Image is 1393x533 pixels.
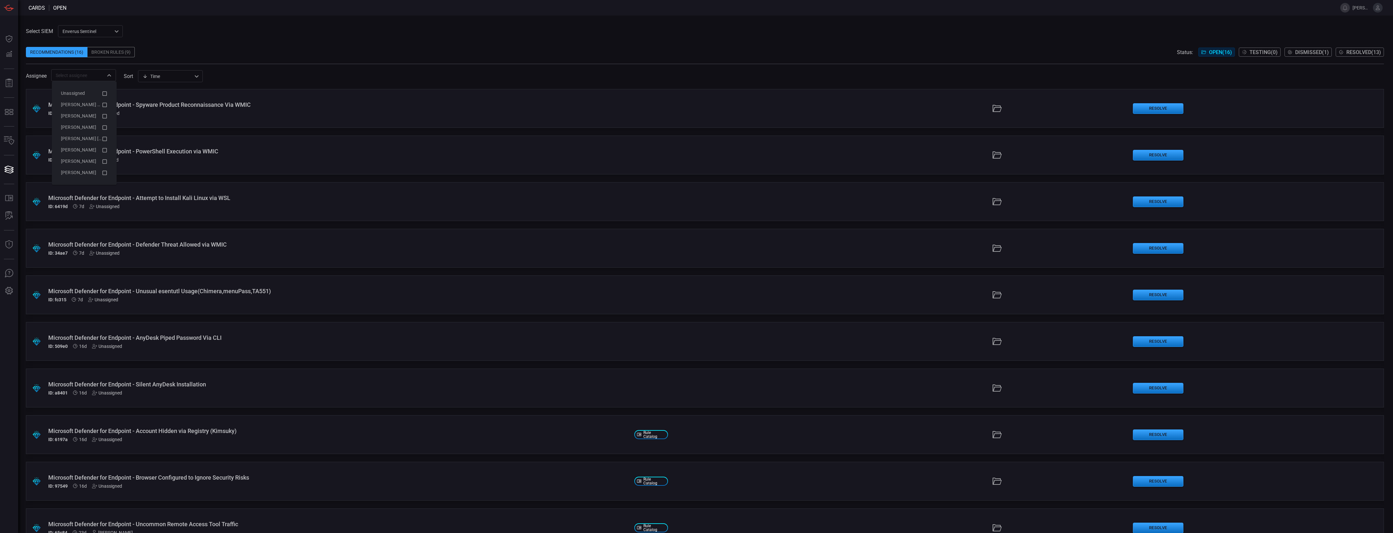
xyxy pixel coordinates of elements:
[1133,383,1183,394] button: Resolve
[1,31,17,47] button: Dashboard
[79,250,84,256] span: Sep 30, 2025 9:22 AM
[1,266,17,281] button: Ask Us A Question
[26,73,47,79] span: Assignee
[1133,243,1183,254] button: Resolve
[1133,290,1183,300] button: Resolve
[78,297,83,302] span: Sep 30, 2025 9:22 AM
[56,99,113,110] li: Roshni Sapru (Myself)
[26,47,87,57] div: Recommendations (16)
[61,159,96,164] span: [PERSON_NAME]
[56,156,113,167] li: Jose Rodriguez
[1133,103,1183,114] button: Resolve
[79,204,84,209] span: Sep 30, 2025 9:22 AM
[1284,48,1332,57] button: Dismissed(1)
[643,477,665,485] span: Rule Catalog
[53,71,103,79] input: Select assignee
[124,73,133,79] label: sort
[1133,150,1183,161] button: Resolve
[1249,49,1278,55] span: Testing ( 0 )
[105,71,114,80] button: Close
[56,167,113,178] li: Rahul Goud
[643,431,665,439] span: Rule Catalog
[89,250,120,256] div: Unassigned
[48,390,68,395] h5: ID: a8401
[48,148,629,155] div: Microsoft Defender for Endpoint - PowerShell Execution via WMIC
[1,283,17,299] button: Preferences
[79,390,87,395] span: Sep 21, 2025 7:08 AM
[61,91,85,96] span: Unassigned
[63,28,112,35] p: Enverus Sentinel
[48,483,68,489] h5: ID: 97549
[88,297,118,302] div: Unassigned
[56,110,113,122] li: Alex Acosta
[61,113,96,118] span: [PERSON_NAME]
[1295,49,1329,55] span: Dismissed ( 1 )
[48,334,629,341] div: Microsoft Defender for Endpoint - AnyDesk Piped Password Via CLI
[92,344,122,349] div: Unassigned
[61,125,96,130] span: [PERSON_NAME]
[1133,476,1183,487] button: Resolve
[1,191,17,206] button: Rule Catalog
[1,162,17,177] button: Cards
[1133,336,1183,347] button: Resolve
[1133,429,1183,440] button: Resolve
[87,47,135,57] div: Broken Rules (9)
[29,5,45,11] span: Cards
[1177,49,1193,55] span: Status:
[56,88,113,99] li: Unassigned
[79,437,87,442] span: Sep 21, 2025 7:08 AM
[56,133,113,144] li: Javier Rivera Alejo
[89,204,120,209] div: Unassigned
[48,111,68,116] h5: ID: 58b62
[92,390,122,395] div: Unassigned
[1133,196,1183,207] button: Resolve
[1336,48,1384,57] button: Resolved(13)
[1198,48,1235,57] button: Open(16)
[1,75,17,91] button: Reports
[1239,48,1281,57] button: Testing(0)
[1,133,17,149] button: Inventory
[61,170,96,175] span: [PERSON_NAME]
[48,344,68,349] h5: ID: 509e0
[79,344,87,349] span: Sep 21, 2025 7:08 AM
[61,147,96,152] span: [PERSON_NAME]
[1209,49,1232,55] span: Open ( 16 )
[48,241,629,248] div: Microsoft Defender for Endpoint - Defender Threat Allowed via WMIC
[1,104,17,120] button: MITRE - Detection Posture
[48,157,67,162] h5: ID: f3537
[92,437,122,442] div: Unassigned
[48,381,629,388] div: Microsoft Defender for Endpoint - Silent AnyDesk Installation
[143,73,192,80] div: Time
[48,101,629,108] div: Microsoft Defender for Endpoint - Spyware Product Reconnaissance Via WMIC
[48,521,629,527] div: Microsoft Defender for Endpoint - Uncommon Remote Access Tool Traffic
[1,208,17,224] button: ALERT ANALYSIS
[48,428,629,434] div: Microsoft Defender for Endpoint - Account Hidden via Registry (Kimsuky)
[643,524,665,532] span: Rule Catalog
[48,204,68,209] h5: ID: 6419d
[61,102,114,107] span: [PERSON_NAME] (Myself)
[1353,5,1370,10] span: [PERSON_NAME].[PERSON_NAME]
[48,250,68,256] h5: ID: 34ae7
[1346,49,1381,55] span: Resolved ( 13 )
[48,297,66,302] h5: ID: fc315
[48,474,629,481] div: Microsoft Defender for Endpoint - Browser Configured to Ignore Security Risks
[92,483,122,489] div: Unassigned
[53,5,66,11] span: open
[26,28,53,34] label: Select SIEM
[56,144,113,156] li: Jose Ares
[48,437,68,442] h5: ID: 6197a
[61,136,132,141] span: [PERSON_NAME] [PERSON_NAME]
[48,288,629,294] div: Microsoft Defender for Endpoint - Unusual esentutl Usage(Chimera,menuPass,TA551)
[1,237,17,252] button: Threat Intelligence
[1,47,17,62] button: Detections
[56,122,113,133] li: Jared Roese
[79,483,87,489] span: Sep 21, 2025 7:08 AM
[48,194,629,201] div: Microsoft Defender for Endpoint - Attempt to Install Kali Linux via WSL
